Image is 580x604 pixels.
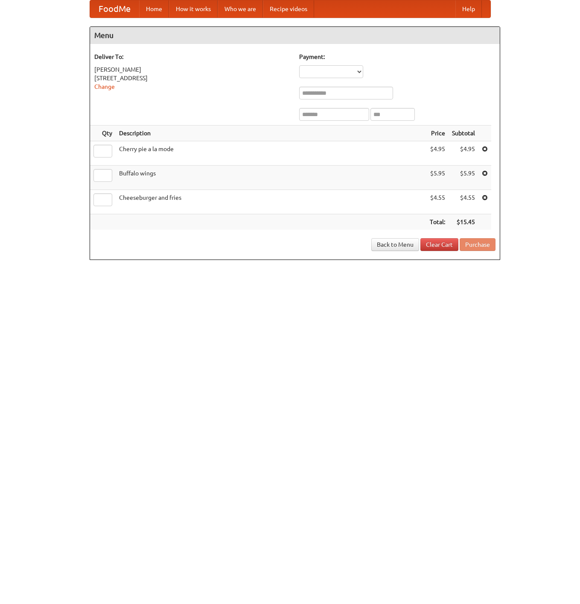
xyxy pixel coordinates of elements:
th: Price [426,125,449,141]
th: $15.45 [449,214,478,230]
div: [STREET_ADDRESS] [94,74,291,82]
h5: Deliver To: [94,53,291,61]
button: Purchase [460,238,495,251]
a: Who we are [218,0,263,18]
th: Subtotal [449,125,478,141]
td: $4.95 [449,141,478,166]
a: FoodMe [90,0,139,18]
td: Cheeseburger and fries [116,190,426,214]
td: $4.55 [449,190,478,214]
h4: Menu [90,27,500,44]
h5: Payment: [299,53,495,61]
th: Total: [426,214,449,230]
td: Cherry pie a la mode [116,141,426,166]
th: Description [116,125,426,141]
td: $5.95 [449,166,478,190]
td: Buffalo wings [116,166,426,190]
td: $4.95 [426,141,449,166]
a: Back to Menu [371,238,419,251]
td: $4.55 [426,190,449,214]
a: Home [139,0,169,18]
td: $5.95 [426,166,449,190]
div: [PERSON_NAME] [94,65,291,74]
a: Clear Cart [420,238,458,251]
a: How it works [169,0,218,18]
a: Help [455,0,482,18]
a: Change [94,83,115,90]
th: Qty [90,125,116,141]
a: Recipe videos [263,0,314,18]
